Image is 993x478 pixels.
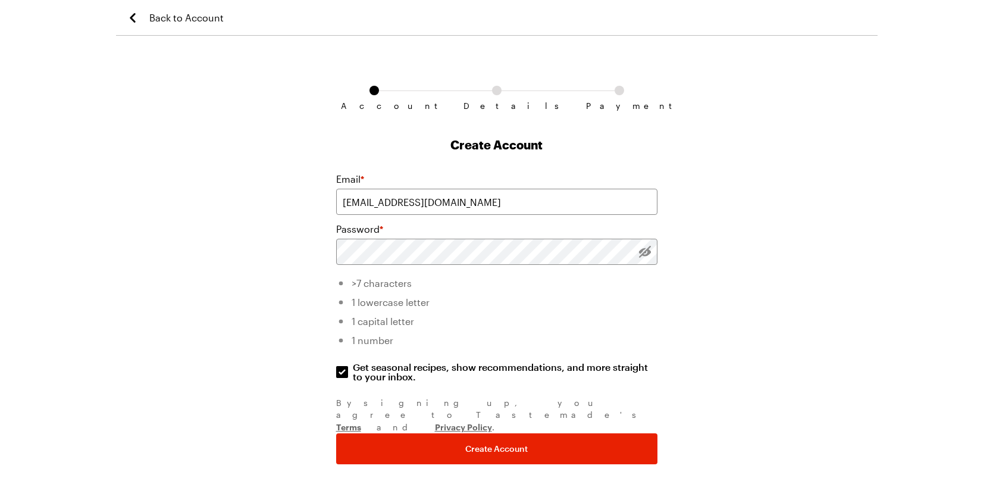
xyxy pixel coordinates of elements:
a: Terms [336,421,361,432]
span: Get seasonal recipes, show recommendations, and more straight to your inbox. [353,363,659,382]
span: Details [463,101,530,111]
h1: Create Account [336,136,657,153]
div: By signing up , you agree to Tastemade's and . [336,397,657,433]
span: 1 lowercase letter [352,296,430,308]
input: Get seasonal recipes, show recommendations, and more straight to your inbox. [336,366,348,378]
a: Privacy Policy [435,421,492,432]
label: Email [336,172,364,186]
span: Create Account [465,443,528,455]
span: Account [341,101,408,111]
span: >7 characters [352,277,412,289]
span: Back to Account [149,11,224,25]
span: Payment [586,101,653,111]
ol: Subscription checkout form navigation [336,86,657,101]
span: 1 capital letter [352,315,414,327]
button: Create Account [336,433,657,464]
span: 1 number [352,335,393,346]
label: Password [336,222,383,236]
